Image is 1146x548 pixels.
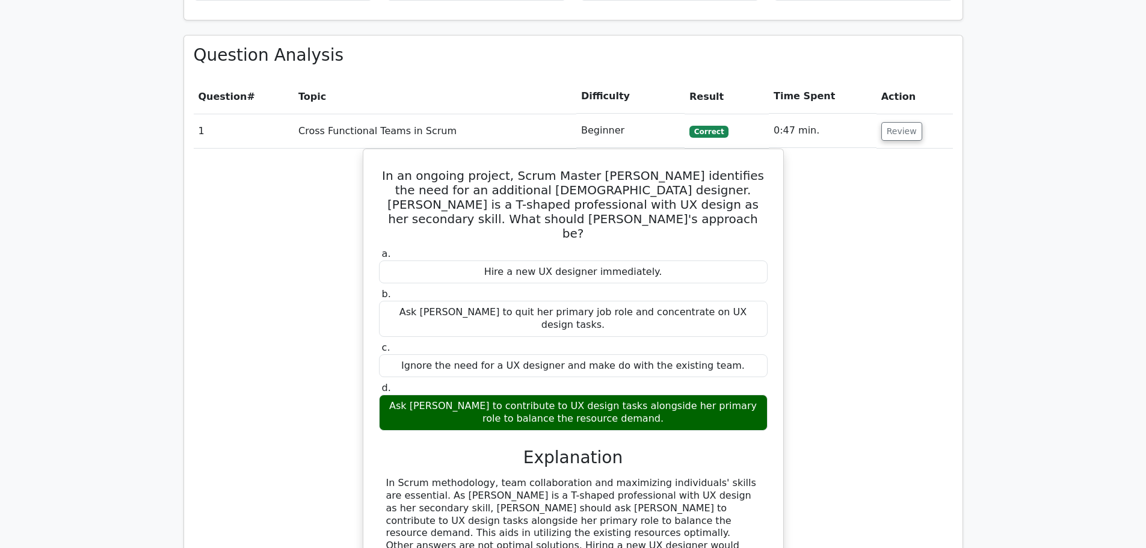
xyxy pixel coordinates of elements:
[769,114,876,148] td: 0:47 min.
[386,448,760,468] h3: Explanation
[379,354,768,378] div: Ignore the need for a UX designer and make do with the existing team.
[379,395,768,431] div: Ask [PERSON_NAME] to contribute to UX design tasks alongside her primary role to balance the reso...
[881,122,922,141] button: Review
[194,79,294,114] th: #
[876,79,953,114] th: Action
[194,45,953,66] h3: Question Analysis
[576,114,685,148] td: Beginner
[294,79,576,114] th: Topic
[378,168,769,241] h5: In an ongoing project, Scrum Master [PERSON_NAME] identifies the need for an additional [DEMOGRAP...
[194,114,294,148] td: 1
[379,301,768,337] div: Ask [PERSON_NAME] to quit her primary job role and concentrate on UX design tasks.
[294,114,576,148] td: Cross Functional Teams in Scrum
[382,382,391,393] span: d.
[199,91,247,102] span: Question
[769,79,876,114] th: Time Spent
[382,288,391,300] span: b.
[382,248,391,259] span: a.
[382,342,390,353] span: c.
[685,79,769,114] th: Result
[379,260,768,284] div: Hire a new UX designer immediately.
[689,126,729,138] span: Correct
[576,79,685,114] th: Difficulty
